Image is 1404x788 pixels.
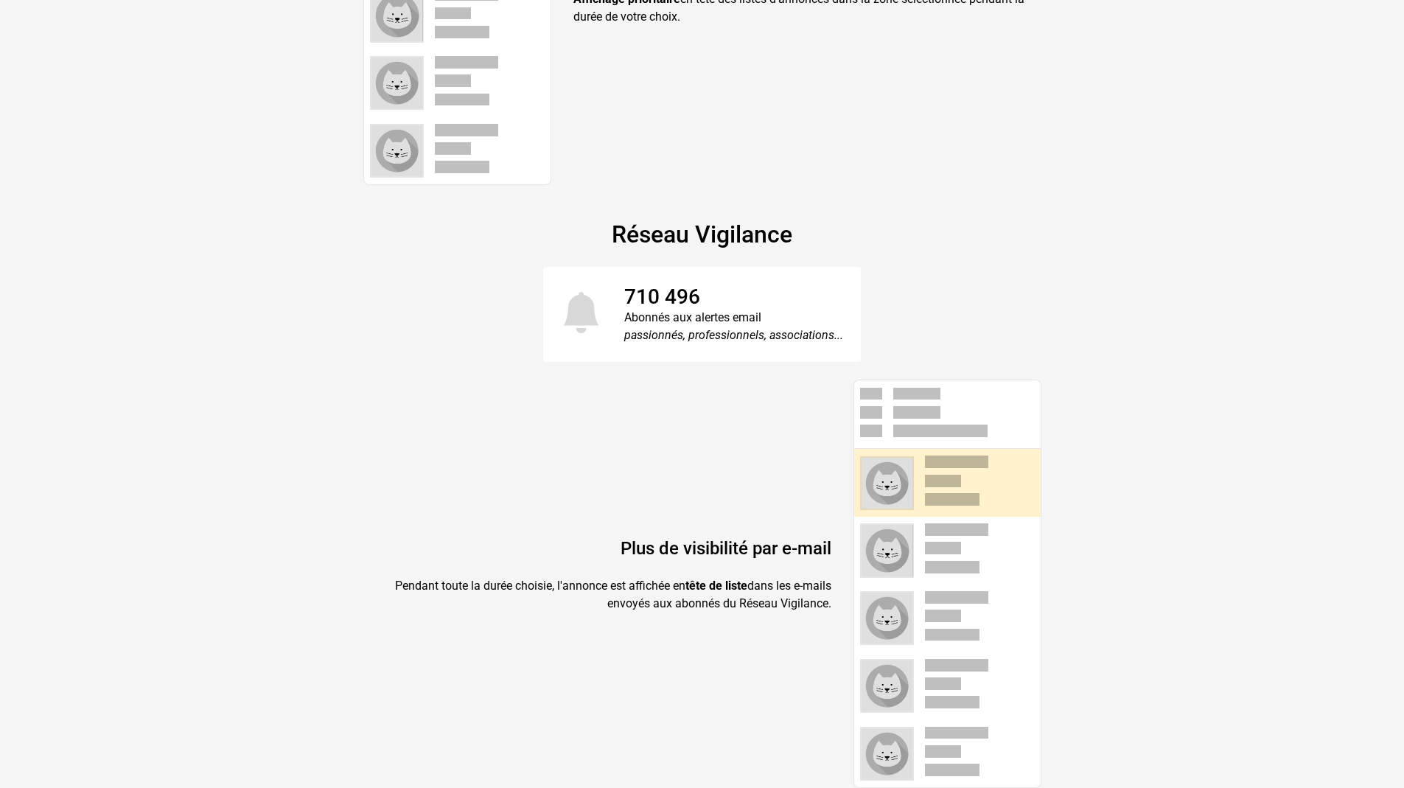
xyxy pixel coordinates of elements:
strong: tête de liste [685,579,747,593]
div: 710 496 [624,285,843,310]
div: Abonnés aux alertes email [624,309,843,327]
p: Pendant toute la durée choisie, l'annonce est affichée en dans les e-mails envoyés aux abonnés du... [363,577,831,613]
h2: Réseau Vigilance [293,220,1111,248]
em: passionnés, professionnels, associations... [624,328,843,342]
h4: Plus de visibilité par e-mail [363,538,831,559]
